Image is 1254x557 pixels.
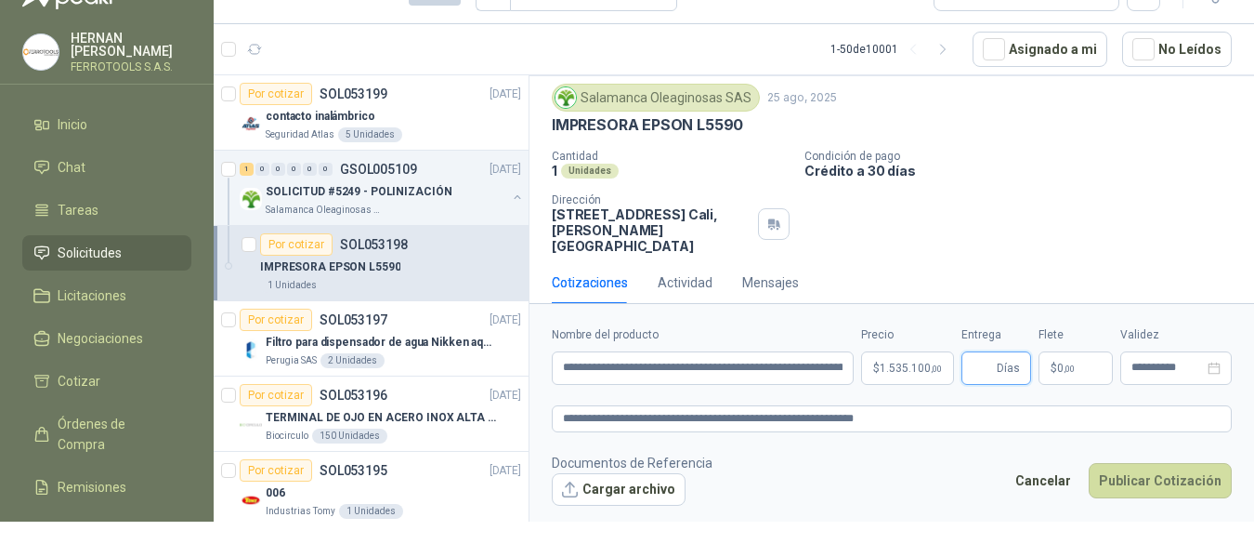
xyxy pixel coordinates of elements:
[214,226,529,301] a: Por cotizarSOL053198IMPRESORA EPSON L55901 Unidades
[240,489,262,511] img: Company Logo
[266,409,497,427] p: TERMINAL DE OJO EN ACERO INOX ALTA EMPERATURA
[490,86,521,103] p: [DATE]
[973,32,1107,67] button: Asignado a mi
[22,192,191,228] a: Tareas
[266,484,285,502] p: 006
[240,113,262,135] img: Company Logo
[1057,363,1075,374] span: 0
[1089,463,1232,498] button: Publicar Cotización
[1051,363,1057,374] span: $
[552,193,751,206] p: Dirección
[58,243,122,263] span: Solicitudes
[240,163,254,176] div: 1
[287,163,301,176] div: 0
[742,272,799,293] div: Mensajes
[552,272,628,293] div: Cotizaciones
[23,34,59,70] img: Company Logo
[490,462,521,480] p: [DATE]
[22,150,191,185] a: Chat
[552,115,743,135] p: IMPRESORA EPSON L5590
[1038,351,1113,385] p: $ 0,00
[58,200,98,220] span: Tareas
[320,464,387,477] p: SOL053195
[58,285,126,306] span: Licitaciones
[260,259,400,276] p: IMPRESORA EPSON L5590
[214,377,529,452] a: Por cotizarSOL053196[DATE] Company LogoTERMINAL DE OJO EN ACERO INOX ALTA EMPERATURABiocirculo150...
[338,127,402,142] div: 5 Unidades
[240,414,262,436] img: Company Logo
[490,161,521,179] p: [DATE]
[260,233,333,256] div: Por cotizar
[240,188,262,210] img: Company Logo
[320,389,387,402] p: SOL053196
[997,352,1020,384] span: Días
[880,363,942,374] span: 1.535.100
[804,163,1247,179] p: Crédito a 30 días
[555,87,576,108] img: Company Logo
[255,163,269,176] div: 0
[71,61,191,73] p: FERROTOOLS S.A.S.
[58,520,139,540] span: Configuración
[490,312,521,329] p: [DATE]
[1064,364,1075,374] span: ,00
[1005,463,1081,498] button: Cancelar
[552,150,790,163] p: Cantidad
[490,387,521,404] p: [DATE]
[22,470,191,505] a: Remisiones
[266,183,451,201] p: SOLICITUD #5249 - POLINIZACIÓN
[552,163,557,179] p: 1
[861,326,954,344] label: Precio
[303,163,317,176] div: 0
[71,32,191,58] p: HERNAN [PERSON_NAME]
[214,75,529,151] a: Por cotizarSOL053199[DATE] Company Logocontacto inalámbricoSeguridad Atlas5 Unidades
[22,321,191,356] a: Negociaciones
[931,364,942,374] span: ,00
[22,406,191,462] a: Órdenes de Compra
[22,107,191,142] a: Inicio
[58,371,100,391] span: Cotizar
[22,235,191,271] a: Solicitudes
[266,203,383,218] p: Salamanca Oleaginosas SAS
[240,158,525,218] a: 1 0 0 0 0 0 GSOL005109[DATE] Company LogoSOLICITUD #5249 - POLINIZACIÓNSalamanca Oleaginosas SAS
[552,84,760,112] div: Salamanca Oleaginosas SAS
[22,364,191,399] a: Cotizar
[240,83,312,105] div: Por cotizar
[552,473,686,507] button: Cargar archivo
[320,353,385,368] div: 2 Unidades
[861,351,954,385] p: $1.535.100,00
[58,414,174,455] span: Órdenes de Compra
[961,326,1031,344] label: Entrega
[266,353,317,368] p: Perugia SAS
[1122,32,1232,67] button: No Leídos
[1038,326,1113,344] label: Flete
[240,384,312,406] div: Por cotizar
[320,313,387,326] p: SOL053197
[552,326,854,344] label: Nombre del producto
[22,512,191,548] a: Configuración
[58,477,126,497] span: Remisiones
[58,157,85,178] span: Chat
[240,459,312,482] div: Por cotizar
[312,429,387,444] div: 150 Unidades
[339,504,403,519] div: 1 Unidades
[266,108,375,126] p: contacto inalámbrico
[214,301,529,377] a: Por cotizarSOL053197[DATE] Company LogoFiltro para dispensador de agua Nikken aqua pour deluxePer...
[1120,326,1232,344] label: Validez
[319,163,333,176] div: 0
[320,87,387,100] p: SOL053199
[266,127,334,142] p: Seguridad Atlas
[767,89,837,107] p: 25 ago, 2025
[58,328,143,349] span: Negociaciones
[240,309,312,331] div: Por cotizar
[240,338,262,361] img: Company Logo
[830,34,958,64] div: 1 - 50 de 10001
[260,278,324,293] div: 1 Unidades
[22,278,191,313] a: Licitaciones
[658,272,712,293] div: Actividad
[58,114,87,135] span: Inicio
[561,164,619,179] div: Unidades
[340,163,417,176] p: GSOL005109
[552,206,751,254] p: [STREET_ADDRESS] Cali , [PERSON_NAME][GEOGRAPHIC_DATA]
[266,429,308,444] p: Biocirculo
[340,238,408,251] p: SOL053198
